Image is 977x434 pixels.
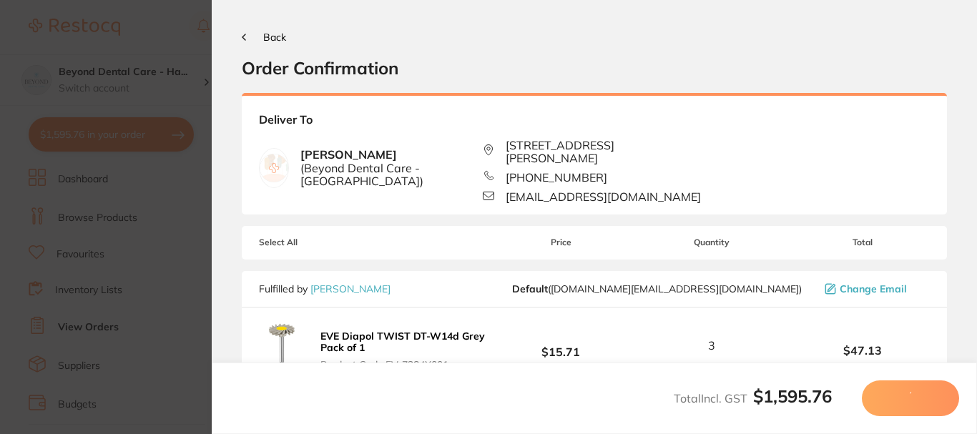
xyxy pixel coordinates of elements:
b: [PERSON_NAME] [300,148,483,187]
b: Default [512,282,548,295]
p: Fulfilled by [259,283,391,295]
h2: Order Confirmation [242,57,947,79]
b: $47.13 [795,344,930,357]
span: Select All [259,237,402,247]
img: empty.jpg [260,154,288,182]
span: [EMAIL_ADDRESS][DOMAIN_NAME] [506,190,701,203]
button: Back [242,31,286,43]
b: EVE Diapol TWIST DT-W14d Grey Pack of 1 [320,330,485,354]
span: Price [494,237,628,247]
span: customer.care@henryschein.com.au [512,283,802,295]
span: 3 [708,339,715,352]
b: Deliver To [259,113,930,138]
b: $15.71 [494,332,628,358]
span: Total Incl. GST [674,391,832,405]
span: [STREET_ADDRESS][PERSON_NAME] [506,139,707,165]
b: $1,595.76 [753,385,832,407]
span: Change Email [840,283,907,295]
a: [PERSON_NAME] [310,282,391,295]
button: Change Email [820,282,930,295]
span: Product Code: EV-7284X001 [320,359,489,370]
span: ( Beyond Dental Care - [GEOGRAPHIC_DATA] ) [300,162,483,188]
button: EVE Diapol TWIST DT-W14d Grey Pack of 1 Product Code:EV-7284X001 [316,330,494,371]
span: [PHONE_NUMBER] [506,171,607,184]
span: Total [795,237,930,247]
img: YzQxZG03YQ [259,322,305,368]
span: Back [263,31,286,44]
span: Quantity [628,237,796,247]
